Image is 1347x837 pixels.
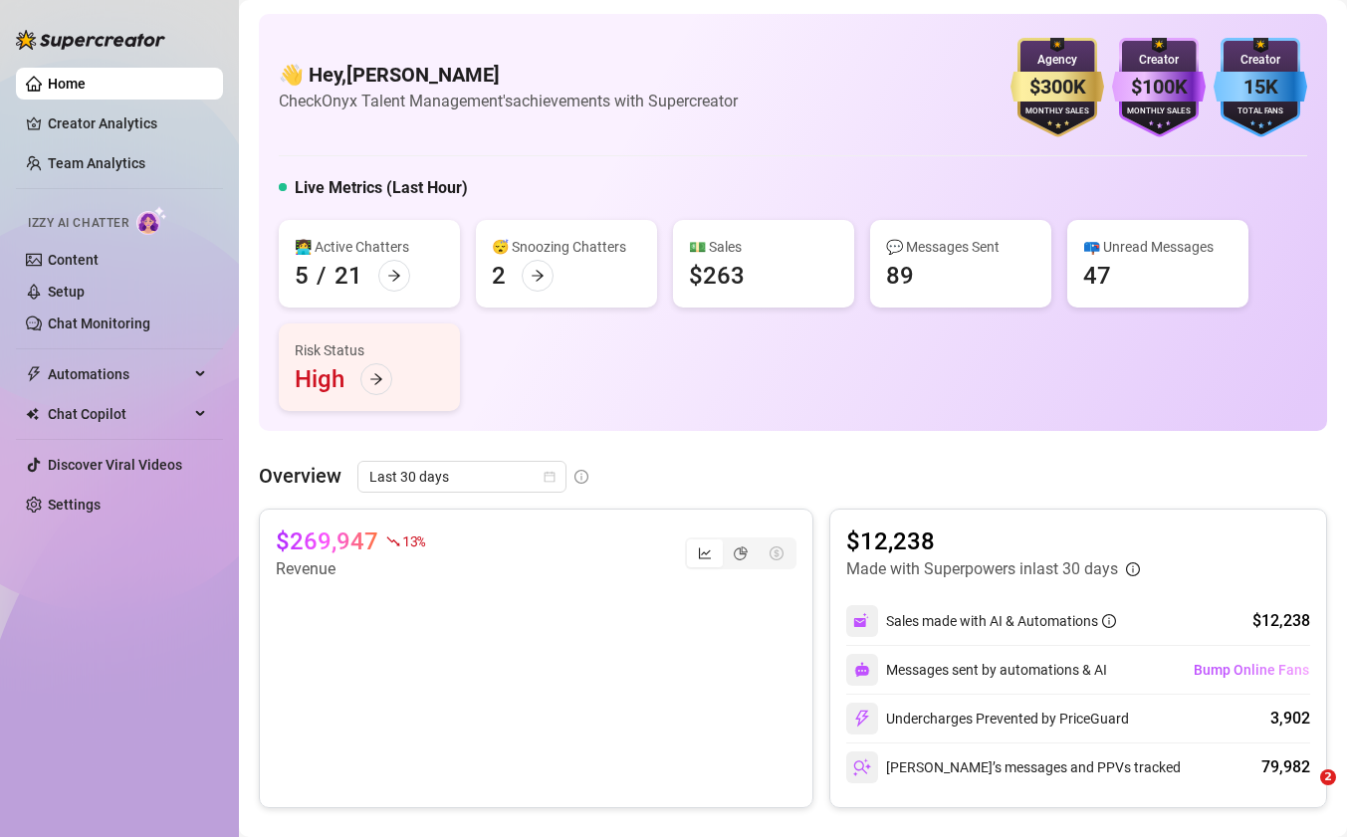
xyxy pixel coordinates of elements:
[1214,105,1307,118] div: Total Fans
[48,107,207,139] a: Creator Analytics
[1083,260,1111,292] div: 47
[734,546,748,560] span: pie-chart
[574,470,588,484] span: info-circle
[886,236,1035,258] div: 💬 Messages Sent
[295,176,468,200] h5: Live Metrics (Last Hour)
[1261,755,1310,779] div: 79,982
[1102,614,1116,628] span: info-circle
[1270,707,1310,731] div: 3,902
[853,710,871,728] img: svg%3e
[48,457,182,473] a: Discover Viral Videos
[259,461,341,491] article: Overview
[48,155,145,171] a: Team Analytics
[492,260,506,292] div: 2
[48,315,150,331] a: Chat Monitoring
[886,260,914,292] div: 89
[1010,72,1104,103] div: $300K
[48,398,189,430] span: Chat Copilot
[689,260,745,292] div: $263
[1126,562,1140,576] span: info-circle
[1194,662,1309,678] span: Bump Online Fans
[1279,769,1327,817] iframe: Intercom live chat
[1083,236,1233,258] div: 📪 Unread Messages
[1010,105,1104,118] div: Monthly Sales
[48,497,101,513] a: Settings
[387,269,401,283] span: arrow-right
[531,269,545,283] span: arrow-right
[1010,51,1104,70] div: Agency
[1214,51,1307,70] div: Creator
[846,557,1118,581] article: Made with Superpowers in last 30 days
[369,372,383,386] span: arrow-right
[279,89,738,113] article: Check Onyx Talent Management's achievements with Supercreator
[1193,654,1310,686] button: Bump Online Fans
[295,260,309,292] div: 5
[846,654,1107,686] div: Messages sent by automations & AI
[279,61,738,89] h4: 👋 Hey, [PERSON_NAME]
[770,546,784,560] span: dollar-circle
[295,339,444,361] div: Risk Status
[1214,38,1307,137] img: blue-badge-DgoSNQY1.svg
[276,557,425,581] article: Revenue
[853,758,871,776] img: svg%3e
[335,260,362,292] div: 21
[492,236,641,258] div: 😴 Snoozing Chatters
[402,531,425,550] span: 13 %
[698,546,712,560] span: line-chart
[846,703,1129,734] div: Undercharges Prevented by PriceGuard
[544,471,556,483] span: calendar
[853,612,871,630] img: svg%3e
[1010,38,1104,137] img: gold-badge-CigiZidd.svg
[854,662,870,678] img: svg%3e
[48,76,86,92] a: Home
[846,751,1181,783] div: [PERSON_NAME]’s messages and PPVs tracked
[1112,105,1206,118] div: Monthly Sales
[136,206,167,235] img: AI Chatter
[685,537,796,569] div: segmented control
[295,236,444,258] div: 👩‍💻 Active Chatters
[26,366,42,382] span: thunderbolt
[16,30,165,50] img: logo-BBDzfeDw.svg
[1320,769,1336,785] span: 2
[26,407,39,421] img: Chat Copilot
[1214,72,1307,103] div: 15K
[689,236,838,258] div: 💵 Sales
[1112,38,1206,137] img: purple-badge-B9DA21FR.svg
[886,610,1116,632] div: Sales made with AI & Automations
[1112,51,1206,70] div: Creator
[1112,72,1206,103] div: $100K
[1252,609,1310,633] div: $12,238
[276,525,378,557] article: $269,947
[48,358,189,390] span: Automations
[386,534,400,548] span: fall
[48,252,99,268] a: Content
[48,284,85,300] a: Setup
[369,462,555,492] span: Last 30 days
[28,214,128,233] span: Izzy AI Chatter
[846,525,1140,557] article: $12,238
